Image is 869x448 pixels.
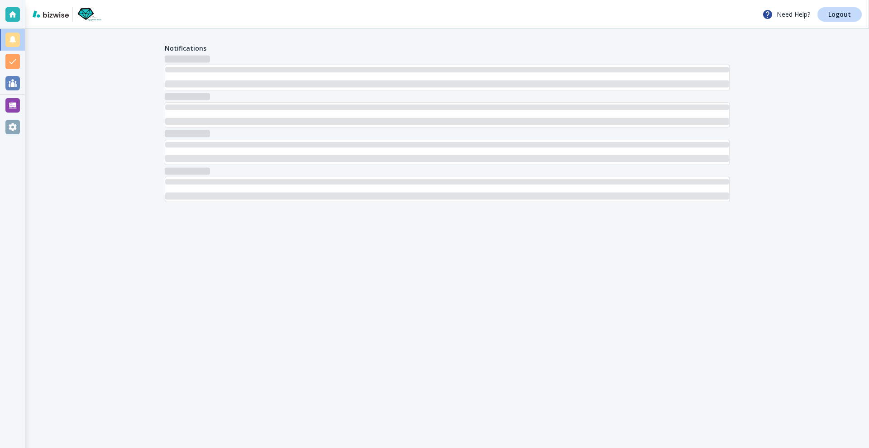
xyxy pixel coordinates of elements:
img: Jazzy Gems Studio [76,7,102,22]
h4: Notifications [165,43,206,53]
p: Need Help? [762,9,810,20]
img: bizwise [33,10,69,18]
a: Logout [817,7,862,22]
p: Logout [828,11,851,18]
